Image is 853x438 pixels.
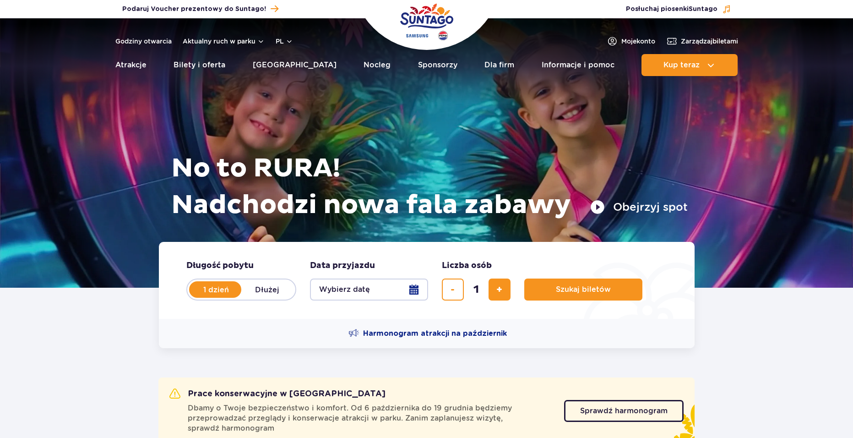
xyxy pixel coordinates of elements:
[171,150,688,224] h1: No to RURA! Nadchodzi nowa fala zabawy
[465,279,487,301] input: liczba biletów
[590,200,688,214] button: Obejrzyj spot
[666,36,738,47] a: Zarządzajbiletami
[484,54,514,76] a: Dla firm
[159,242,695,319] form: Planowanie wizyty w Park of Poland
[169,389,386,400] h2: Prace konserwacyjne w [GEOGRAPHIC_DATA]
[310,260,375,271] span: Data przyjazdu
[580,407,668,415] span: Sprawdź harmonogram
[626,5,731,14] button: Posłuchaj piosenkiSuntago
[524,279,642,301] button: Szukaj biletów
[190,280,242,299] label: 1 dzień
[556,285,611,294] span: Szukaj biletów
[186,260,254,271] span: Długość pobytu
[607,36,655,47] a: Mojekonto
[564,400,684,422] a: Sprawdź harmonogram
[681,37,738,46] span: Zarządzaj biletami
[489,279,511,301] button: dodaj bilet
[418,54,457,76] a: Sponsorzy
[183,38,265,45] button: Aktualny ruch w parku
[364,54,391,76] a: Nocleg
[689,6,717,12] span: Suntago
[621,37,655,46] span: Moje konto
[253,54,337,76] a: [GEOGRAPHIC_DATA]
[641,54,738,76] button: Kup teraz
[442,260,492,271] span: Liczba osób
[122,3,278,15] a: Podaruj Voucher prezentowy do Suntago!
[626,5,717,14] span: Posłuchaj piosenki
[663,61,700,69] span: Kup teraz
[122,5,266,14] span: Podaruj Voucher prezentowy do Suntago!
[115,37,172,46] a: Godziny otwarcia
[276,37,293,46] button: pl
[115,54,147,76] a: Atrakcje
[348,328,507,339] a: Harmonogram atrakcji na październik
[188,403,553,433] span: Dbamy o Twoje bezpieczeństwo i komfort. Od 6 października do 19 grudnia będziemy przeprowadzać pr...
[174,54,225,76] a: Bilety i oferta
[363,328,507,339] span: Harmonogram atrakcji na październik
[442,279,464,301] button: usuń bilet
[241,280,293,299] label: Dłużej
[542,54,614,76] a: Informacje i pomoc
[310,279,428,301] button: Wybierz datę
